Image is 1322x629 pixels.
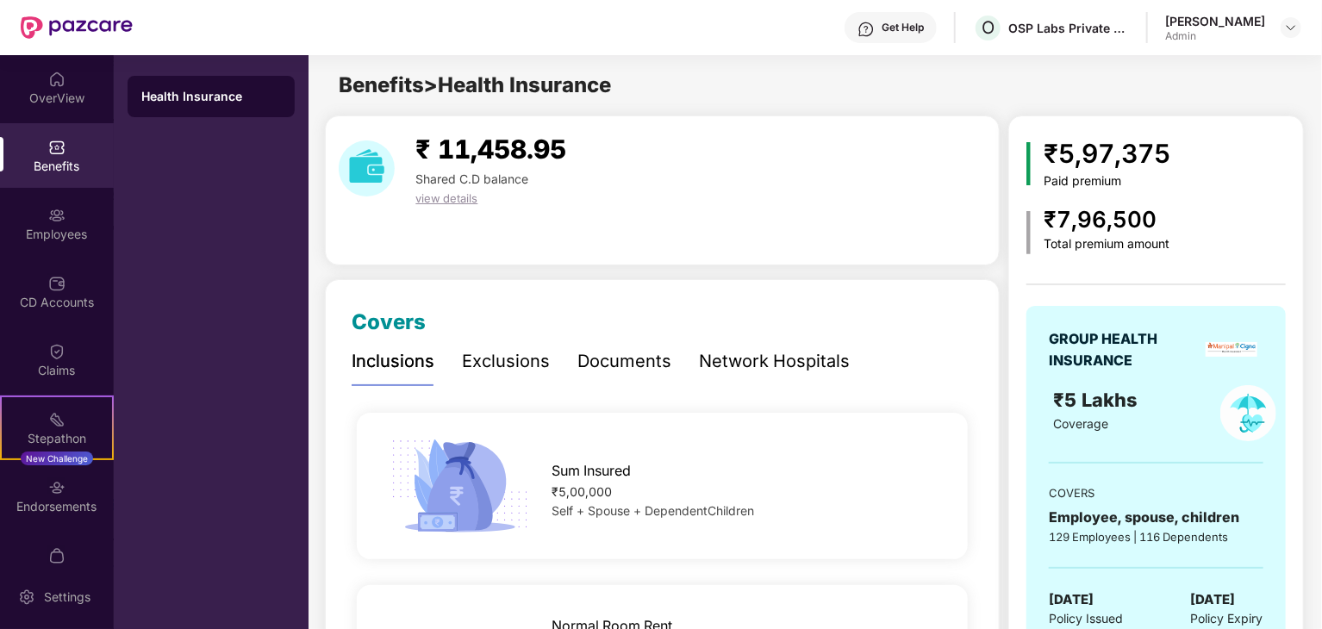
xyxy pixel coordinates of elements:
[1206,342,1257,357] img: insurerLogo
[21,16,133,39] img: New Pazcare Logo
[1191,589,1236,610] span: [DATE]
[48,343,65,360] img: svg+xml;base64,PHN2ZyBpZD0iQ2xhaW0iIHhtbG5zPSJodHRwOi8vd3d3LnczLm9yZy8yMDAwL3N2ZyIgd2lkdGg9IjIwIi...
[1026,211,1031,254] img: icon
[21,452,93,465] div: New Challenge
[415,171,528,186] span: Shared C.D balance
[1220,385,1276,441] img: policyIcon
[982,17,995,38] span: O
[1049,328,1200,371] div: GROUP HEALTH INSURANCE
[857,21,875,38] img: svg+xml;base64,PHN2ZyBpZD0iSGVscC0zMngzMiIgeG1sbnM9Imh0dHA6Ly93d3cudzMub3JnLzIwMDAvc3ZnIiB3aWR0aD...
[462,348,550,375] div: Exclusions
[1054,389,1144,411] span: ₹5 Lakhs
[1026,142,1031,185] img: icon
[1008,20,1129,36] div: OSP Labs Private Limited
[552,460,631,482] span: Sum Insured
[415,191,477,205] span: view details
[1191,609,1263,628] span: Policy Expiry
[385,434,534,538] img: icon
[1049,507,1263,528] div: Employee, spouse, children
[48,411,65,428] img: svg+xml;base64,PHN2ZyB4bWxucz0iaHR0cDovL3d3dy53My5vcmcvMjAwMC9zdmciIHdpZHRoPSIyMSIgaGVpZ2h0PSIyMC...
[1049,589,1094,610] span: [DATE]
[1054,416,1109,431] span: Coverage
[352,348,434,375] div: Inclusions
[1045,237,1170,252] div: Total premium amount
[1165,13,1265,29] div: [PERSON_NAME]
[339,72,611,97] span: Benefits > Health Insurance
[48,71,65,88] img: svg+xml;base64,PHN2ZyBpZD0iSG9tZSIgeG1sbnM9Imh0dHA6Ly93d3cudzMub3JnLzIwMDAvc3ZnIiB3aWR0aD0iMjAiIG...
[1045,174,1171,189] div: Paid premium
[415,134,566,165] span: ₹ 11,458.95
[48,275,65,292] img: svg+xml;base64,PHN2ZyBpZD0iQ0RfQWNjb3VudHMiIGRhdGEtbmFtZT0iQ0QgQWNjb3VudHMiIHhtbG5zPSJodHRwOi8vd3...
[339,140,395,196] img: download
[352,309,426,334] span: Covers
[18,589,35,606] img: svg+xml;base64,PHN2ZyBpZD0iU2V0dGluZy0yMHgyMCIgeG1sbnM9Imh0dHA6Ly93d3cudzMub3JnLzIwMDAvc3ZnIiB3aW...
[48,547,65,564] img: svg+xml;base64,PHN2ZyBpZD0iTXlfT3JkZXJzIiBkYXRhLW5hbWU9Ik15IE9yZGVycyIgeG1sbnM9Imh0dHA6Ly93d3cudz...
[577,348,671,375] div: Documents
[39,589,96,606] div: Settings
[2,430,112,447] div: Stepathon
[1049,528,1263,545] div: 129 Employees | 116 Dependents
[882,21,924,34] div: Get Help
[1284,21,1298,34] img: svg+xml;base64,PHN2ZyBpZD0iRHJvcGRvd24tMzJ4MzIiIHhtbG5zPSJodHRwOi8vd3d3LnczLm9yZy8yMDAwL3N2ZyIgd2...
[141,88,281,105] div: Health Insurance
[1049,609,1123,628] span: Policy Issued
[1049,484,1263,501] div: COVERS
[48,479,65,496] img: svg+xml;base64,PHN2ZyBpZD0iRW5kb3JzZW1lbnRzIiB4bWxucz0iaHR0cDovL3d3dy53My5vcmcvMjAwMC9zdmciIHdpZH...
[48,139,65,156] img: svg+xml;base64,PHN2ZyBpZD0iQmVuZWZpdHMiIHhtbG5zPSJodHRwOi8vd3d3LnczLm9yZy8yMDAwL3N2ZyIgd2lkdGg9Ij...
[1165,29,1265,43] div: Admin
[48,207,65,224] img: svg+xml;base64,PHN2ZyBpZD0iRW1wbG95ZWVzIiB4bWxucz0iaHR0cDovL3d3dy53My5vcmcvMjAwMC9zdmciIHdpZHRoPS...
[552,483,940,501] div: ₹5,00,000
[1045,134,1171,174] div: ₹5,97,375
[699,348,850,375] div: Network Hospitals
[552,503,754,518] span: Self + Spouse + DependentChildren
[1045,202,1170,238] div: ₹7,96,500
